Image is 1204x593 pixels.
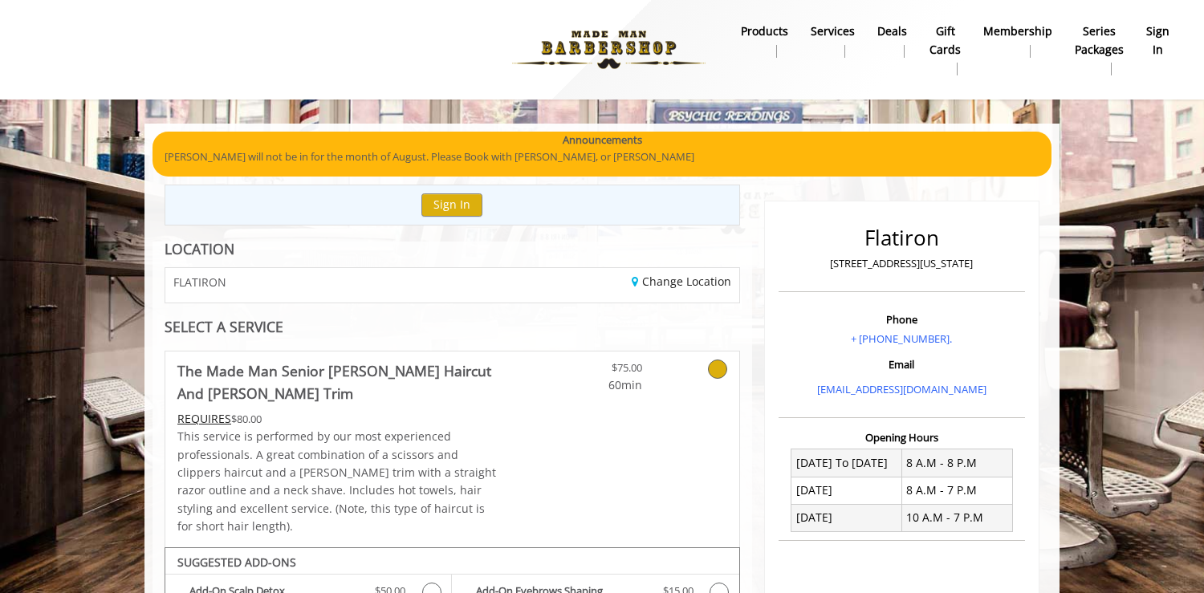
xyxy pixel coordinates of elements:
[791,504,902,531] td: [DATE]
[877,22,907,40] b: Deals
[918,20,972,79] a: Gift cardsgift cards
[1135,20,1181,62] a: sign insign in
[783,226,1021,250] h2: Flatiron
[563,132,642,148] b: Announcements
[547,376,642,394] span: 60min
[547,351,642,394] a: $75.00
[783,314,1021,325] h3: Phone
[165,239,234,258] b: LOCATION
[177,428,500,535] p: This service is performed by our most experienced professionals. A great combination of a scissor...
[177,554,296,570] b: SUGGESTED ADD-ONS
[783,255,1021,272] p: [STREET_ADDRESS][US_STATE]
[851,331,952,346] a: + [PHONE_NUMBER].
[1146,22,1169,59] b: sign in
[177,359,500,404] b: The Made Man Senior [PERSON_NAME] Haircut And [PERSON_NAME] Trim
[972,20,1064,62] a: MembershipMembership
[632,274,731,289] a: Change Location
[421,193,482,217] button: Sign In
[741,22,788,40] b: products
[929,22,961,59] b: gift cards
[901,477,1012,504] td: 8 A.M - 7 P.M
[165,148,1039,165] p: [PERSON_NAME] will not be in for the month of August. Please Book with [PERSON_NAME], or [PERSON_...
[498,6,719,94] img: Made Man Barbershop logo
[177,410,500,428] div: $80.00
[817,382,986,396] a: [EMAIL_ADDRESS][DOMAIN_NAME]
[165,319,740,335] div: SELECT A SERVICE
[901,449,1012,477] td: 8 A.M - 8 P.M
[866,20,918,62] a: DealsDeals
[799,20,866,62] a: ServicesServices
[1064,20,1135,79] a: Series packagesSeries packages
[901,504,1012,531] td: 10 A.M - 7 P.M
[730,20,799,62] a: Productsproducts
[173,276,226,288] span: FLATIRON
[779,432,1025,443] h3: Opening Hours
[791,449,902,477] td: [DATE] To [DATE]
[1075,22,1124,59] b: Series packages
[811,22,855,40] b: Services
[783,359,1021,370] h3: Email
[983,22,1052,40] b: Membership
[791,477,902,504] td: [DATE]
[177,411,231,426] span: This service needs some Advance to be paid before we block your appointment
